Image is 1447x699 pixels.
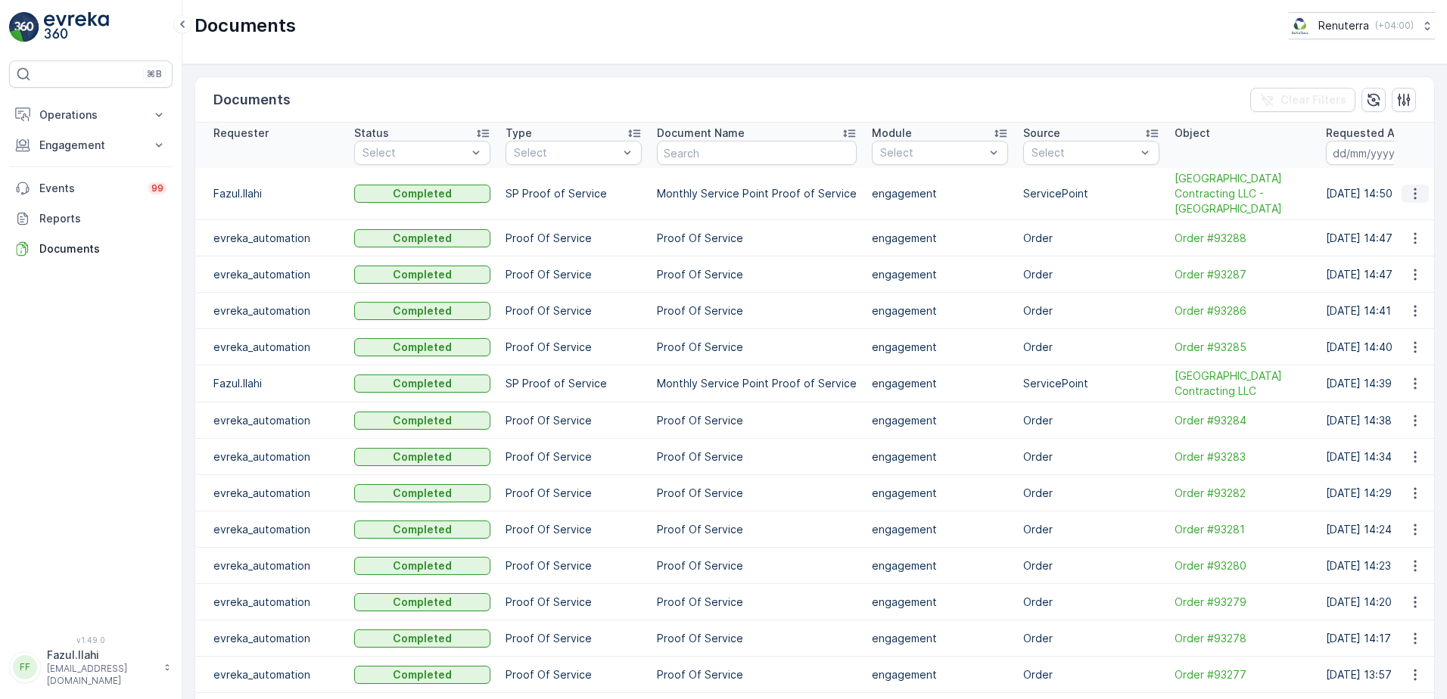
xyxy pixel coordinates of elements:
[649,584,864,620] td: Proof Of Service
[1175,231,1311,246] span: Order #93288
[194,14,296,38] p: Documents
[9,173,173,203] a: Events99
[880,145,985,160] p: Select
[1175,667,1311,682] span: Order #93277
[393,486,452,501] p: Completed
[39,241,166,256] p: Documents
[649,365,864,402] td: Monthly Service Point Proof of Service
[1023,126,1060,141] p: Source
[1016,620,1167,657] td: Order
[354,338,490,356] button: Completed
[1016,168,1167,220] td: ServicePoint
[393,267,452,282] p: Completed
[1175,631,1311,646] a: Order #93278
[354,229,490,247] button: Completed
[39,211,166,226] p: Reports
[649,657,864,693] td: Proof Of Service
[649,329,864,365] td: Proof Of Service
[354,126,389,141] p: Status
[9,100,173,130] button: Operations
[354,266,490,284] button: Completed
[195,511,347,548] td: evreka_automation
[649,620,864,657] td: Proof Of Service
[1289,17,1312,34] img: Screenshot_2024-07-26_at_13.33.01.png
[498,511,649,548] td: Proof Of Service
[1016,657,1167,693] td: Order
[864,439,1016,475] td: engagement
[649,475,864,511] td: Proof Of Service
[864,475,1016,511] td: engagement
[498,168,649,220] td: SP Proof of Service
[864,168,1016,220] td: engagement
[1175,171,1311,216] a: Noor Al Dhaid Building Contracting LLC - Um Sequim
[1016,256,1167,293] td: Order
[498,657,649,693] td: Proof Of Service
[864,620,1016,657] td: engagement
[649,439,864,475] td: Proof Of Service
[1016,439,1167,475] td: Order
[13,655,37,679] div: FF
[498,365,649,402] td: SP Proof of Service
[1175,486,1311,501] a: Order #93282
[1175,368,1311,399] span: [GEOGRAPHIC_DATA] Contracting LLC
[195,475,347,511] td: evreka_automation
[506,126,532,141] p: Type
[1175,303,1311,318] a: Order #93286
[39,181,139,196] p: Events
[1326,141,1430,165] input: dd/mm/yyyy
[195,584,347,620] td: evreka_automation
[1175,126,1210,141] p: Object
[1175,413,1311,428] a: Order #93284
[1175,449,1311,464] a: Order #93283
[195,293,347,329] td: evreka_automation
[393,595,452,610] p: Completed
[393,340,452,355] p: Completed
[393,186,452,201] p: Completed
[354,412,490,430] button: Completed
[1289,12,1435,39] button: Renuterra(+04:00)
[354,629,490,648] button: Completed
[1016,548,1167,584] td: Order
[195,620,347,657] td: evreka_automation
[393,413,452,428] p: Completed
[354,484,490,502] button: Completed
[649,220,864,256] td: Proof Of Service
[354,302,490,320] button: Completed
[213,126,269,141] p: Requester
[354,374,490,393] button: Completed
[393,449,452,464] p: Completed
[1016,220,1167,256] td: Order
[657,141,857,165] input: Search
[1175,522,1311,537] a: Order #93281
[354,185,490,203] button: Completed
[393,303,452,318] p: Completed
[213,89,291,110] p: Documents
[1016,402,1167,439] td: Order
[498,329,649,365] td: Proof Of Service
[864,293,1016,329] td: engagement
[864,329,1016,365] td: engagement
[649,168,864,220] td: Monthly Service Point Proof of Service
[1175,267,1311,282] a: Order #93287
[195,548,347,584] td: evreka_automation
[1016,293,1167,329] td: Order
[864,220,1016,256] td: engagement
[657,126,745,141] p: Document Name
[649,548,864,584] td: Proof Of Service
[1032,145,1136,160] p: Select
[864,365,1016,402] td: engagement
[354,593,490,611] button: Completed
[498,548,649,584] td: Proof Of Service
[498,584,649,620] td: Proof Of Service
[47,648,156,663] p: Fazul.Ilahi
[195,657,347,693] td: evreka_automation
[1175,368,1311,399] a: Noor Al Dhaid Building Contracting LLC
[195,256,347,293] td: evreka_automation
[1318,18,1369,33] p: Renuterra
[1250,88,1355,112] button: Clear Filters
